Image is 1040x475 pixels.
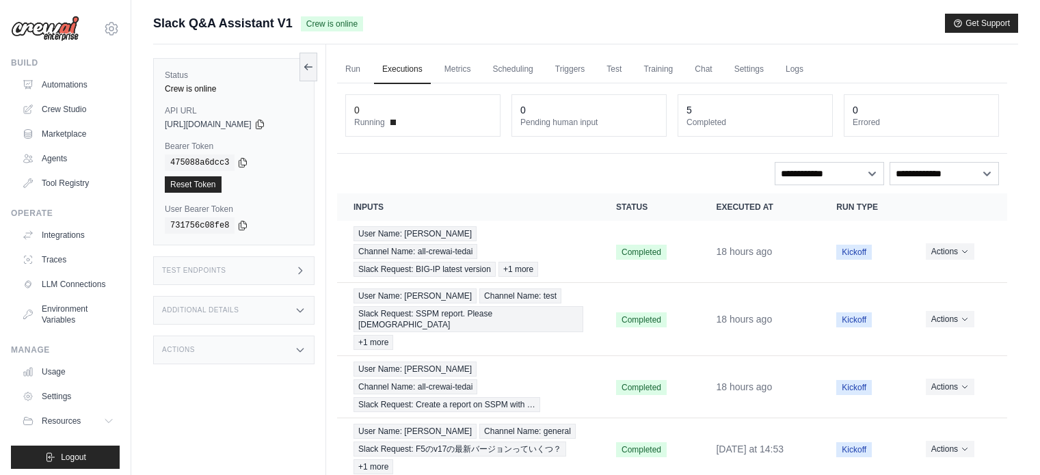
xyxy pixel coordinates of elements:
[926,441,974,457] button: Actions for execution
[716,246,772,257] time: September 2, 2025 at 17:38 PDT
[165,105,303,116] label: API URL
[354,306,583,332] span: Slack Request: SSPM report. Please [DEMOGRAPHIC_DATA]
[165,70,303,81] label: Status
[354,226,583,277] a: View execution details for User Name
[165,204,303,215] label: User Bearer Token
[16,98,120,120] a: Crew Studio
[836,245,872,260] span: Kickoff
[354,362,583,412] a: View execution details for User Name
[16,74,120,96] a: Automations
[354,397,540,412] span: Slack Request: Create a report on SSPM with …
[926,243,974,260] button: Actions for execution
[162,346,195,354] h3: Actions
[162,267,226,275] h3: Test Endpoints
[616,245,667,260] span: Completed
[716,381,772,392] time: September 2, 2025 at 17:31 PDT
[11,446,120,469] button: Logout
[165,217,235,234] code: 731756c08fe8
[16,361,120,383] a: Usage
[598,55,630,84] a: Test
[165,83,303,94] div: Crew is online
[337,55,369,84] a: Run
[616,312,667,327] span: Completed
[716,314,772,325] time: September 2, 2025 at 17:36 PDT
[520,103,526,117] div: 0
[820,193,909,221] th: Run Type
[836,312,872,327] span: Kickoff
[153,14,293,33] span: Slack Q&A Assistant V1
[354,262,496,277] span: Slack Request: BIG-IP latest version
[616,442,667,457] span: Completed
[354,244,477,259] span: Channel Name: all-crewai-tedai
[374,55,431,84] a: Executions
[16,273,120,295] a: LLM Connections
[686,117,824,128] dt: Completed
[16,224,120,246] a: Integrations
[354,103,360,117] div: 0
[354,424,583,474] a: View execution details for User Name
[716,444,784,454] time: August 28, 2025 at 14:53 PDT
[11,344,120,355] div: Manage
[354,424,477,439] span: User Name: [PERSON_NAME]
[165,154,235,171] code: 475088a6dcc3
[635,55,681,84] a: Training
[777,55,812,84] a: Logs
[354,226,477,241] span: User Name: [PERSON_NAME]
[686,103,692,117] div: 5
[165,176,222,193] a: Reset Token
[926,379,974,395] button: Actions for execution
[836,380,872,395] span: Kickoff
[926,311,974,327] button: Actions for execution
[337,193,600,221] th: Inputs
[354,459,393,474] span: +1 more
[479,288,561,303] span: Channel Name: test
[354,362,477,377] span: User Name: [PERSON_NAME]
[16,410,120,432] button: Resources
[436,55,479,84] a: Metrics
[520,117,658,128] dt: Pending human input
[16,123,120,145] a: Marketplace
[11,208,120,219] div: Operate
[16,172,120,194] a: Tool Registry
[354,288,583,350] a: View execution details for User Name
[165,141,303,152] label: Bearer Token
[972,409,1040,475] div: チャットウィジェット
[354,288,477,303] span: User Name: [PERSON_NAME]
[479,424,576,439] span: Channel Name: general
[16,298,120,331] a: Environment Variables
[686,55,720,84] a: Chat
[600,193,699,221] th: Status
[301,16,363,31] span: Crew is online
[853,117,990,128] dt: Errored
[354,379,477,394] span: Channel Name: all-crewai-tedai
[726,55,772,84] a: Settings
[42,416,81,426] span: Resources
[498,262,538,277] span: +1 more
[853,103,858,117] div: 0
[354,117,385,128] span: Running
[11,57,120,68] div: Build
[11,16,79,42] img: Logo
[547,55,594,84] a: Triggers
[61,452,86,463] span: Logout
[945,14,1018,33] button: Get Support
[162,306,239,314] h3: Additional Details
[972,409,1040,475] iframe: Chat Widget
[16,148,120,169] a: Agents
[484,55,541,84] a: Scheduling
[354,442,566,457] span: Slack Request: F5のv17の最新バージョンっていくつ？
[16,249,120,271] a: Traces
[165,119,252,130] span: [URL][DOMAIN_NAME]
[616,380,667,395] span: Completed
[354,335,393,350] span: +1 more
[16,385,120,407] a: Settings
[699,193,820,221] th: Executed at
[836,442,872,457] span: Kickoff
